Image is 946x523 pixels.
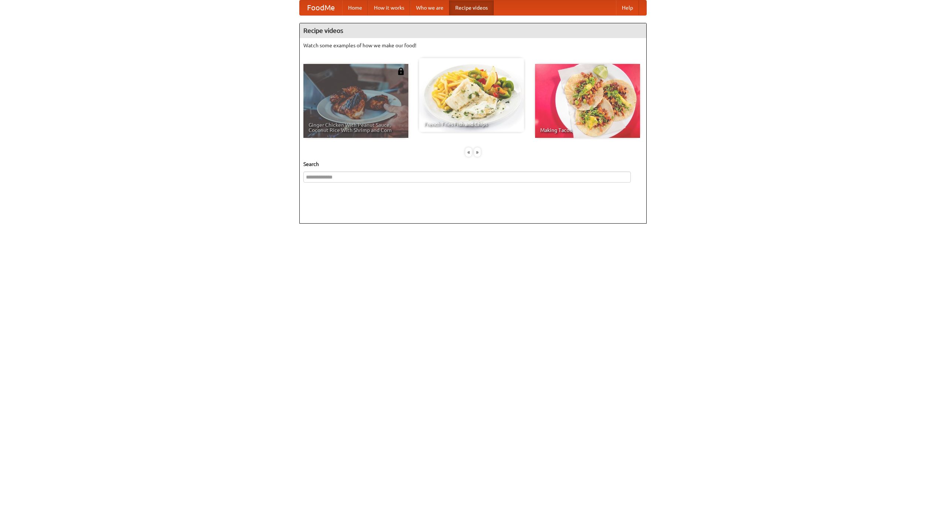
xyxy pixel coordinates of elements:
a: Home [342,0,368,15]
h5: Search [303,160,643,168]
a: Who we are [410,0,449,15]
span: Making Tacos [540,128,635,133]
span: French Fries Fish and Chips [424,122,519,127]
a: FoodMe [300,0,342,15]
img: 483408.png [397,68,405,75]
p: Watch some examples of how we make our food! [303,42,643,49]
a: Recipe videos [449,0,494,15]
a: Making Tacos [535,64,640,138]
a: French Fries Fish and Chips [419,58,524,132]
div: » [474,147,481,157]
a: Help [616,0,639,15]
div: « [465,147,472,157]
a: How it works [368,0,410,15]
h4: Recipe videos [300,23,646,38]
